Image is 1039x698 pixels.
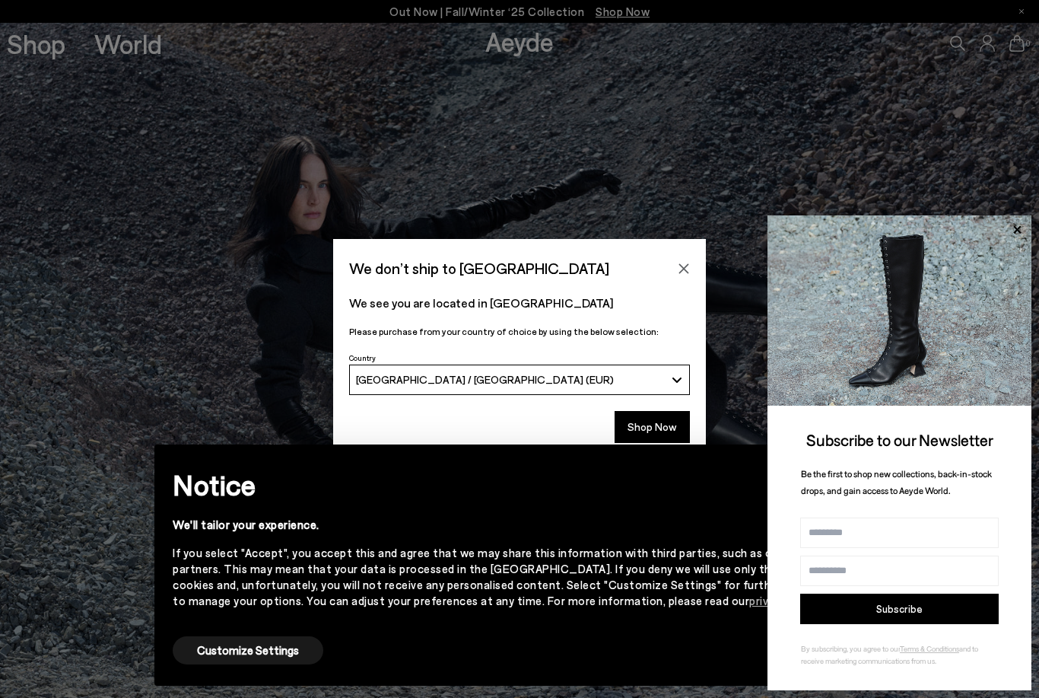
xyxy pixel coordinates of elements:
span: Country [349,353,376,362]
a: Terms & Conditions [900,644,959,653]
span: Be the first to shop new collections, back-in-stock drops, and gain access to Aeyde World. [801,468,992,496]
img: 2a6287a1333c9a56320fd6e7b3c4a9a9.jpg [767,215,1031,406]
span: [GEOGRAPHIC_DATA] / [GEOGRAPHIC_DATA] (EUR) [356,373,614,386]
span: Subscribe to our Newsletter [806,430,993,449]
div: We'll tailor your experience. [173,517,842,533]
button: Shop Now [615,411,690,443]
span: We don’t ship to [GEOGRAPHIC_DATA] [349,255,609,282]
button: Subscribe [800,594,999,624]
a: privacy policy [749,594,820,607]
div: If you select "Accept", you accept this and agree that we may share this information with third p... [173,545,842,609]
button: Customize Settings [173,636,323,665]
h2: Notice [173,465,842,505]
button: Close [672,257,695,280]
p: We see you are located in [GEOGRAPHIC_DATA] [349,294,690,312]
p: Please purchase from your country of choice by using the below selection: [349,324,690,339]
span: By subscribing, you agree to our [801,644,900,653]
